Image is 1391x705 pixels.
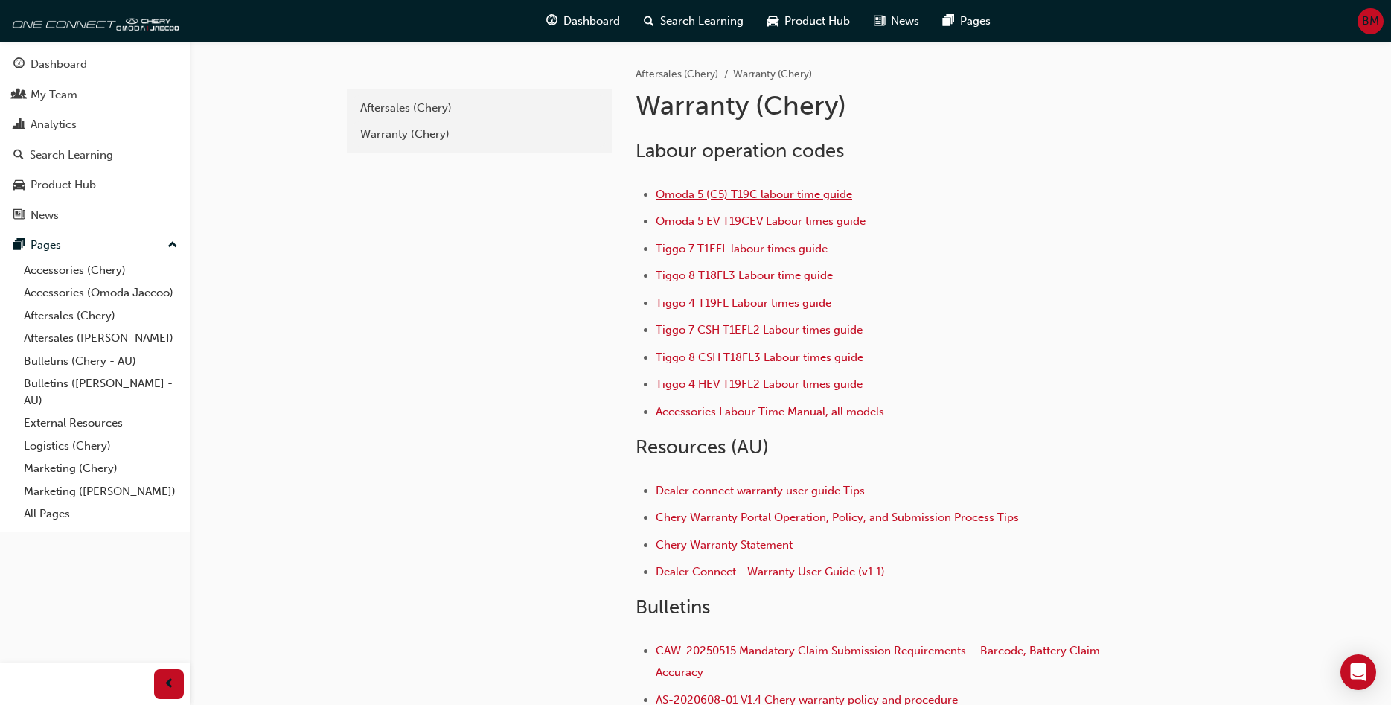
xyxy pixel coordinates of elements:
[546,12,557,31] span: guage-icon
[353,95,606,121] a: Aftersales (Chery)
[13,58,25,71] span: guage-icon
[353,121,606,147] a: Warranty (Chery)
[18,372,184,412] a: Bulletins ([PERSON_NAME] - AU)
[656,323,863,336] a: Tiggo 7 CSH T1EFL2 Labour times guide
[931,6,1003,36] a: pages-iconPages
[862,6,931,36] a: news-iconNews
[13,89,25,102] span: people-icon
[31,116,77,133] div: Analytics
[6,232,184,259] button: Pages
[360,100,598,117] div: Aftersales (Chery)
[656,405,884,418] a: Accessories Labour Time Manual, all models
[18,412,184,435] a: External Resources
[1340,654,1376,690] div: Open Intercom Messenger
[31,86,77,103] div: My Team
[13,149,24,162] span: search-icon
[13,179,25,192] span: car-icon
[755,6,862,36] a: car-iconProduct Hub
[18,480,184,503] a: Marketing ([PERSON_NAME])
[891,13,919,30] span: News
[784,13,850,30] span: Product Hub
[656,269,833,282] a: Tiggo 8 T18FL3 Labour time guide
[656,377,863,391] a: Tiggo 4 HEV T19FL2 Labour times guide
[30,147,113,164] div: Search Learning
[656,296,831,310] a: Tiggo 4 T19FL Labour times guide
[31,207,59,224] div: News
[656,242,828,255] a: Tiggo 7 T1EFL labour times guide
[164,675,175,694] span: prev-icon
[733,66,812,83] li: Warranty (Chery)
[7,6,179,36] img: oneconnect
[656,214,866,228] a: Omoda 5 EV T19CEV Labour times guide
[13,239,25,252] span: pages-icon
[960,13,991,30] span: Pages
[167,236,178,255] span: up-icon
[660,13,744,30] span: Search Learning
[636,139,844,162] span: Labour operation codes
[636,68,718,80] a: Aftersales (Chery)
[943,12,954,31] span: pages-icon
[767,12,778,31] span: car-icon
[18,259,184,282] a: Accessories (Chery)
[656,188,852,201] a: Omoda 5 (C5) T19C labour time guide
[18,304,184,328] a: Aftersales (Chery)
[13,118,25,132] span: chart-icon
[6,171,184,199] a: Product Hub
[18,457,184,480] a: Marketing (Chery)
[6,141,184,169] a: Search Learning
[360,126,598,143] div: Warranty (Chery)
[18,327,184,350] a: Aftersales ([PERSON_NAME])
[6,48,184,232] button: DashboardMy TeamAnalyticsSearch LearningProduct HubNews
[6,111,184,138] a: Analytics
[534,6,632,36] a: guage-iconDashboard
[656,644,1103,679] a: CAW-20250515 Mandatory Claim Submission Requirements – Barcode, Battery Claim Accuracy
[6,81,184,109] a: My Team
[632,6,755,36] a: search-iconSearch Learning
[656,565,885,578] a: Dealer Connect - Warranty User Guide (v1.1)
[31,56,87,73] div: Dashboard
[6,51,184,78] a: Dashboard
[656,351,863,364] a: Tiggo 8 CSH T18FL3 Labour times guide
[1362,13,1379,30] span: BM
[644,12,654,31] span: search-icon
[656,484,865,497] a: Dealer connect warranty user guide Tips
[31,237,61,254] div: Pages
[636,89,1124,122] h1: Warranty (Chery)
[18,435,184,458] a: Logistics (Chery)
[874,12,885,31] span: news-icon
[18,503,184,526] a: All Pages
[18,281,184,304] a: Accessories (Omoda Jaecoo)
[18,350,184,373] a: Bulletins (Chery - AU)
[656,538,793,552] a: Chery Warranty Statement
[6,202,184,229] a: News
[13,209,25,223] span: news-icon
[636,436,769,459] span: Resources (AU)
[563,13,620,30] span: Dashboard
[1358,8,1384,34] button: BM
[656,511,1019,524] a: Chery Warranty Portal Operation, Policy, and Submission Process Tips
[31,176,96,194] div: Product Hub
[636,596,710,619] span: Bulletins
